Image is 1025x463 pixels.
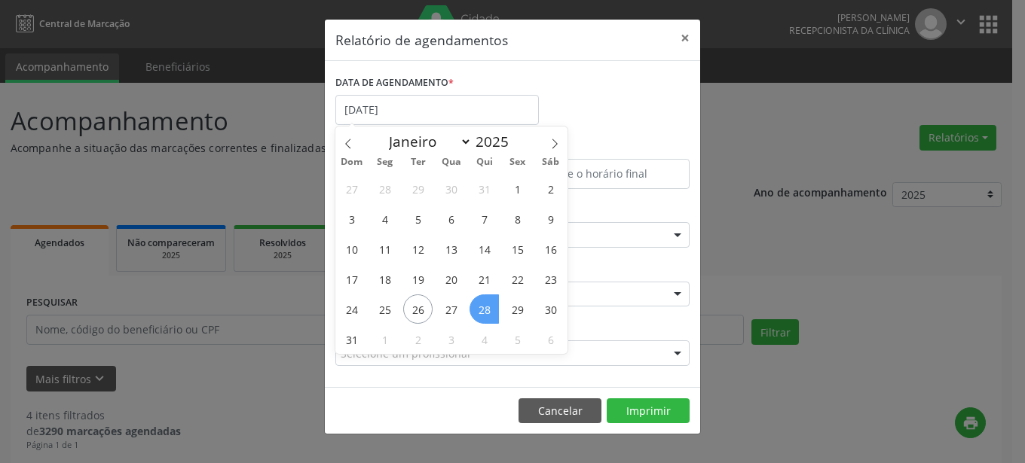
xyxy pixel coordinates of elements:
span: Agosto 11, 2025 [370,234,399,263]
span: Setembro 6, 2025 [536,324,565,354]
span: Agosto 6, 2025 [436,204,466,233]
label: ATÉ [516,136,690,159]
span: Setembro 4, 2025 [470,324,499,354]
span: Agosto 12, 2025 [403,234,433,263]
label: DATA DE AGENDAMENTO [335,72,454,95]
span: Julho 28, 2025 [370,174,399,203]
span: Agosto 25, 2025 [370,294,399,324]
span: Agosto 21, 2025 [470,264,499,294]
span: Agosto 13, 2025 [436,234,466,263]
span: Ter [402,157,435,167]
span: Qui [468,157,501,167]
button: Cancelar [519,398,601,424]
span: Julho 31, 2025 [470,174,499,203]
button: Close [670,20,700,56]
span: Agosto 19, 2025 [403,264,433,294]
select: Month [381,131,472,152]
span: Dom [335,157,369,167]
span: Setembro 2, 2025 [403,324,433,354]
span: Agosto 14, 2025 [470,234,499,263]
span: Agosto 3, 2025 [337,204,366,233]
span: Agosto 16, 2025 [536,234,565,263]
input: Selecione o horário final [516,159,690,189]
span: Agosto 31, 2025 [337,324,366,354]
span: Setembro 5, 2025 [503,324,532,354]
span: Agosto 30, 2025 [536,294,565,324]
span: Agosto 26, 2025 [403,294,433,324]
span: Agosto 1, 2025 [503,174,532,203]
span: Sáb [534,157,568,167]
input: Year [472,132,522,151]
span: Agosto 20, 2025 [436,264,466,294]
span: Julho 30, 2025 [436,174,466,203]
span: Setembro 1, 2025 [370,324,399,354]
span: Agosto 5, 2025 [403,204,433,233]
span: Agosto 18, 2025 [370,264,399,294]
span: Agosto 17, 2025 [337,264,366,294]
span: Sex [501,157,534,167]
input: Selecione uma data ou intervalo [335,95,539,125]
span: Agosto 29, 2025 [503,294,532,324]
span: Selecione um profissional [341,346,470,361]
span: Julho 29, 2025 [403,174,433,203]
span: Julho 27, 2025 [337,174,366,203]
span: Agosto 2, 2025 [536,174,565,203]
span: Agosto 22, 2025 [503,264,532,294]
h5: Relatório de agendamentos [335,30,508,50]
span: Setembro 3, 2025 [436,324,466,354]
span: Agosto 4, 2025 [370,204,399,233]
span: Agosto 27, 2025 [436,294,466,324]
span: Seg [369,157,402,167]
span: Agosto 10, 2025 [337,234,366,263]
span: Agosto 8, 2025 [503,204,532,233]
span: Agosto 15, 2025 [503,234,532,263]
span: Agosto 24, 2025 [337,294,366,324]
span: Agosto 23, 2025 [536,264,565,294]
span: Agosto 7, 2025 [470,204,499,233]
button: Imprimir [607,398,690,424]
span: Agosto 9, 2025 [536,204,565,233]
span: Qua [435,157,468,167]
span: Agosto 28, 2025 [470,294,499,324]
